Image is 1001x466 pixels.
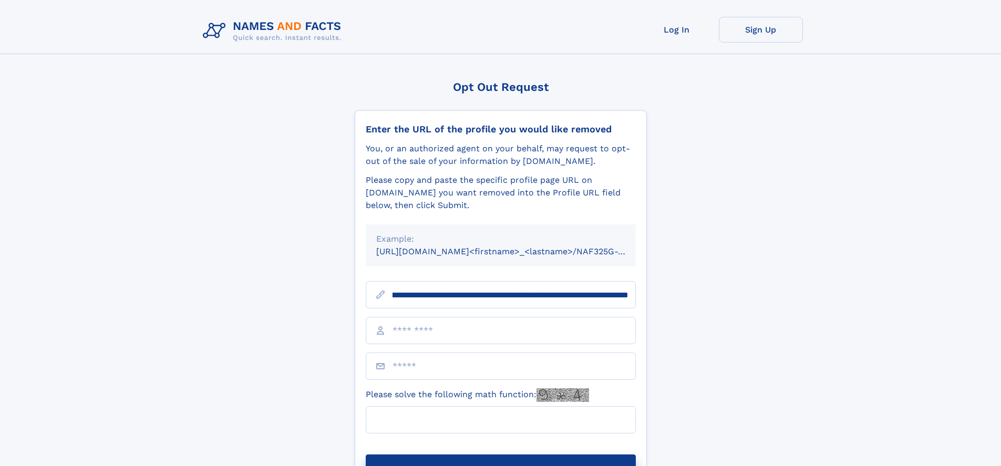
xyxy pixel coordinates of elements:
[635,17,719,43] a: Log In
[719,17,803,43] a: Sign Up
[376,233,625,245] div: Example:
[366,123,636,135] div: Enter the URL of the profile you would like removed
[376,246,656,256] small: [URL][DOMAIN_NAME]<firstname>_<lastname>/NAF325G-xxxxxxxx
[366,174,636,212] div: Please copy and paste the specific profile page URL on [DOMAIN_NAME] you want removed into the Pr...
[199,17,350,45] img: Logo Names and Facts
[366,142,636,168] div: You, or an authorized agent on your behalf, may request to opt-out of the sale of your informatio...
[355,80,647,94] div: Opt Out Request
[366,388,589,402] label: Please solve the following math function:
